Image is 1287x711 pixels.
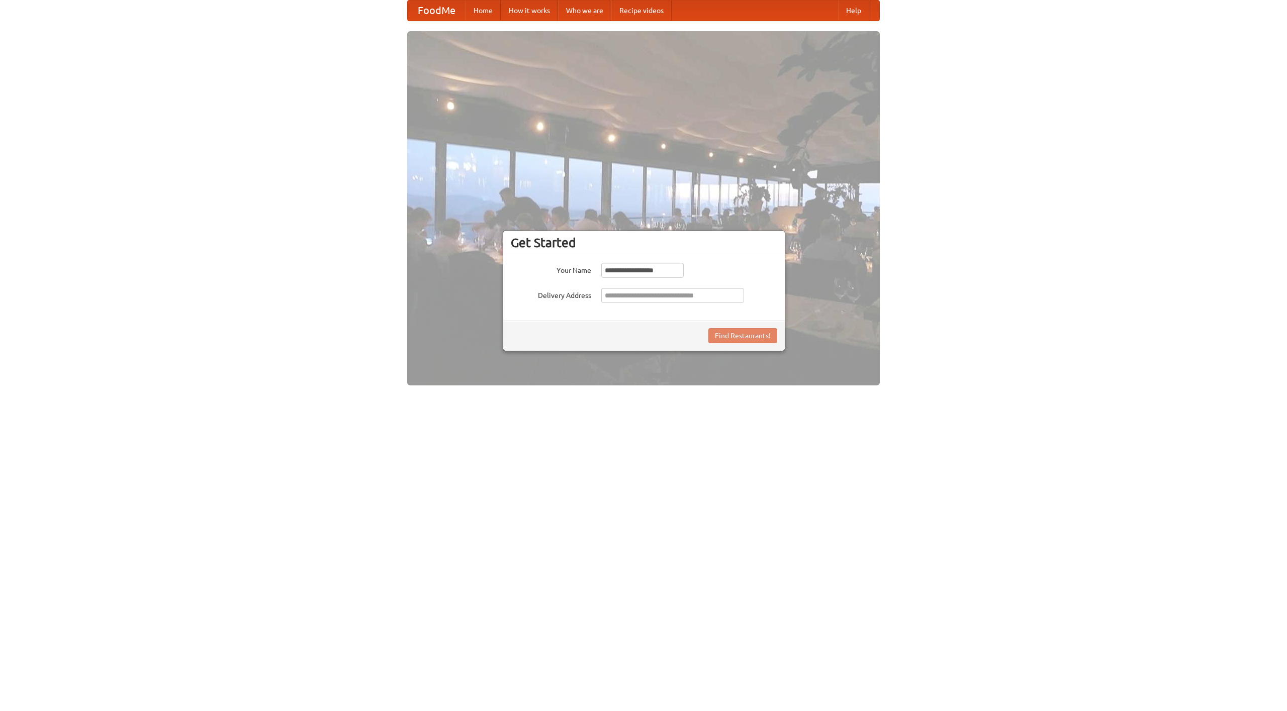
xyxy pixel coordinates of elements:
a: Recipe videos [611,1,672,21]
a: Home [466,1,501,21]
label: Your Name [511,263,591,275]
button: Find Restaurants! [708,328,777,343]
label: Delivery Address [511,288,591,300]
a: Help [838,1,869,21]
a: How it works [501,1,558,21]
a: Who we are [558,1,611,21]
a: FoodMe [408,1,466,21]
h3: Get Started [511,235,777,250]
